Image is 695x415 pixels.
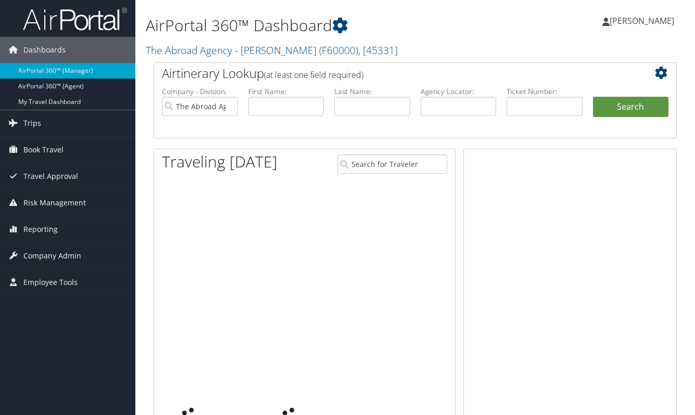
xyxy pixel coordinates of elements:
[23,190,86,216] span: Risk Management
[593,97,669,118] button: Search
[248,86,324,97] label: First Name:
[23,216,58,242] span: Reporting
[23,269,78,295] span: Employee Tools
[146,43,398,57] a: The Abroad Agency - [PERSON_NAME]
[23,137,64,163] span: Book Travel
[319,43,358,57] span: ( F60000 )
[358,43,398,57] span: , [ 45331 ]
[334,86,410,97] label: Last Name:
[23,110,41,136] span: Trips
[264,69,363,81] span: (at least one field required)
[162,86,238,97] label: Company - Division:
[421,86,497,97] label: Agency Locator:
[23,243,81,269] span: Company Admin
[507,86,583,97] label: Ticket Number:
[162,64,625,82] h2: Airtinerary Lookup
[23,163,78,189] span: Travel Approval
[23,37,66,63] span: Dashboards
[23,7,127,31] img: airportal-logo.png
[146,15,505,36] h1: AirPortal 360™ Dashboard
[610,15,674,27] span: [PERSON_NAME]
[337,154,447,174] input: Search for Traveler
[602,5,685,36] a: [PERSON_NAME]
[162,151,277,173] h1: Traveling [DATE]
